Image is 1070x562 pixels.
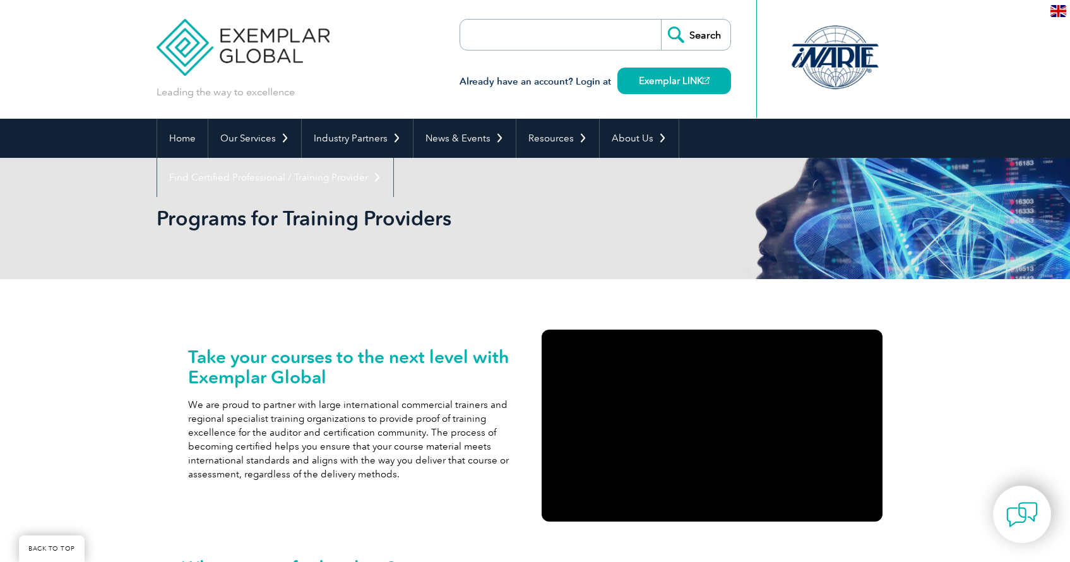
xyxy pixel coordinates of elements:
[661,20,730,50] input: Search
[1006,499,1038,530] img: contact-chat.png
[208,119,301,158] a: Our Services
[157,208,687,229] h2: Programs for Training Providers
[703,77,710,84] img: open_square.png
[157,119,208,158] a: Home
[157,85,295,99] p: Leading the way to excellence
[188,347,529,387] h2: Take your courses to the next level with Exemplar Global
[1050,5,1066,17] img: en
[460,74,731,90] h3: Already have an account? Login at
[157,158,393,197] a: Find Certified Professional / Training Provider
[413,119,516,158] a: News & Events
[600,119,679,158] a: About Us
[516,119,599,158] a: Resources
[19,535,85,562] a: BACK TO TOP
[188,398,529,481] p: We are proud to partner with large international commercial trainers and regional specialist trai...
[302,119,413,158] a: Industry Partners
[617,68,731,94] a: Exemplar LINK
